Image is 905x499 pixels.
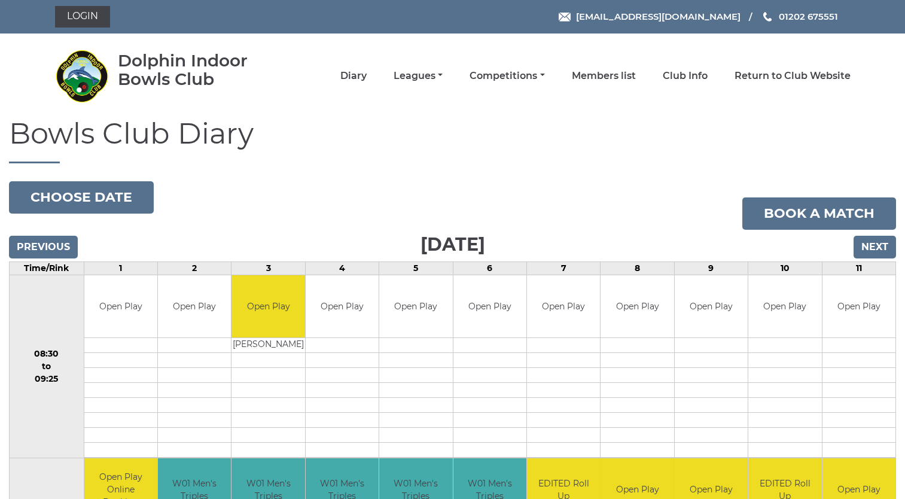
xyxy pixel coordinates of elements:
[157,261,231,275] td: 2
[748,261,822,275] td: 10
[84,261,157,275] td: 1
[379,275,452,338] td: Open Play
[663,69,708,83] a: Club Info
[118,51,282,89] div: Dolphin Indoor Bowls Club
[854,236,896,258] input: Next
[10,275,84,458] td: 08:30 to 09:25
[761,10,838,23] a: Phone us 01202 675551
[748,275,821,338] td: Open Play
[9,181,154,214] button: Choose date
[526,261,600,275] td: 7
[306,275,379,338] td: Open Play
[559,10,741,23] a: Email [EMAIL_ADDRESS][DOMAIN_NAME]
[779,11,838,22] span: 01202 675551
[601,275,674,338] td: Open Play
[576,11,741,22] span: [EMAIL_ADDRESS][DOMAIN_NAME]
[572,69,636,83] a: Members list
[9,236,78,258] input: Previous
[453,275,526,338] td: Open Play
[84,275,157,338] td: Open Play
[231,338,304,353] td: [PERSON_NAME]
[158,275,231,338] td: Open Play
[822,261,896,275] td: 11
[601,261,674,275] td: 8
[735,69,851,83] a: Return to Club Website
[55,49,109,103] img: Dolphin Indoor Bowls Club
[55,6,110,28] a: Login
[527,275,600,338] td: Open Play
[10,261,84,275] td: Time/Rink
[559,13,571,22] img: Email
[675,275,748,338] td: Open Play
[453,261,526,275] td: 6
[340,69,367,83] a: Diary
[231,261,305,275] td: 3
[379,261,453,275] td: 5
[742,197,896,230] a: Book a match
[674,261,748,275] td: 9
[470,69,544,83] a: Competitions
[394,69,443,83] a: Leagues
[822,275,896,338] td: Open Play
[231,275,304,338] td: Open Play
[9,118,896,163] h1: Bowls Club Diary
[763,12,772,22] img: Phone us
[305,261,379,275] td: 4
